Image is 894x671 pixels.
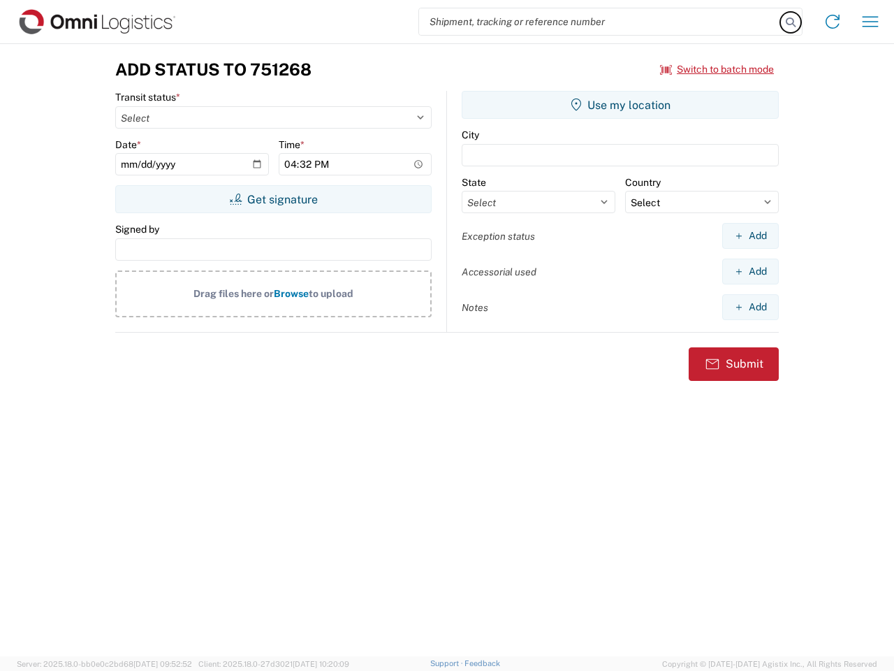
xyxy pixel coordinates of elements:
[625,176,661,189] label: Country
[115,185,432,213] button: Get signature
[430,659,465,668] a: Support
[722,294,779,320] button: Add
[462,176,486,189] label: State
[279,138,305,151] label: Time
[115,59,312,80] h3: Add Status to 751268
[462,266,536,278] label: Accessorial used
[689,347,779,381] button: Submit
[462,129,479,141] label: City
[662,658,877,670] span: Copyright © [DATE]-[DATE] Agistix Inc., All Rights Reserved
[462,91,779,119] button: Use my location
[722,259,779,284] button: Add
[419,8,781,35] input: Shipment, tracking or reference number
[274,288,309,299] span: Browse
[309,288,353,299] span: to upload
[198,660,349,668] span: Client: 2025.18.0-27d3021
[115,138,141,151] label: Date
[133,660,192,668] span: [DATE] 09:52:52
[660,58,774,81] button: Switch to batch mode
[464,659,500,668] a: Feedback
[17,660,192,668] span: Server: 2025.18.0-bb0e0c2bd68
[722,223,779,249] button: Add
[462,230,535,243] label: Exception status
[462,301,488,314] label: Notes
[293,660,349,668] span: [DATE] 10:20:09
[115,223,159,236] label: Signed by
[193,288,274,299] span: Drag files here or
[115,91,180,103] label: Transit status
